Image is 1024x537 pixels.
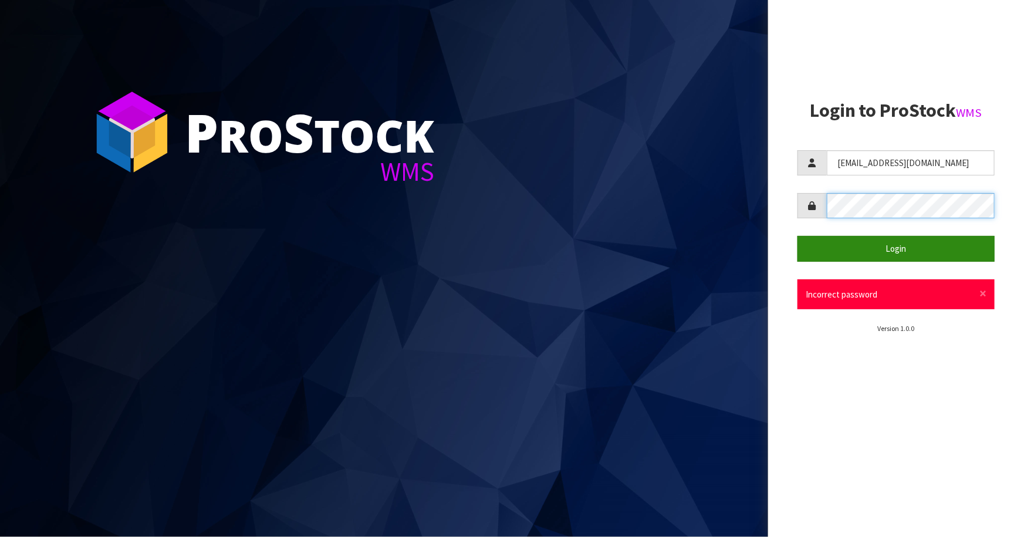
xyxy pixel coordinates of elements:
button: Login [797,236,995,261]
input: Username [827,150,995,175]
h2: Login to ProStock [797,100,995,121]
div: ro tock [185,106,434,158]
span: S [283,96,314,168]
span: Incorrect password [806,289,878,300]
span: × [979,285,986,302]
small: Version 1.0.0 [877,324,914,333]
small: WMS [957,105,982,120]
div: WMS [185,158,434,185]
span: P [185,96,218,168]
img: ProStock Cube [88,88,176,176]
